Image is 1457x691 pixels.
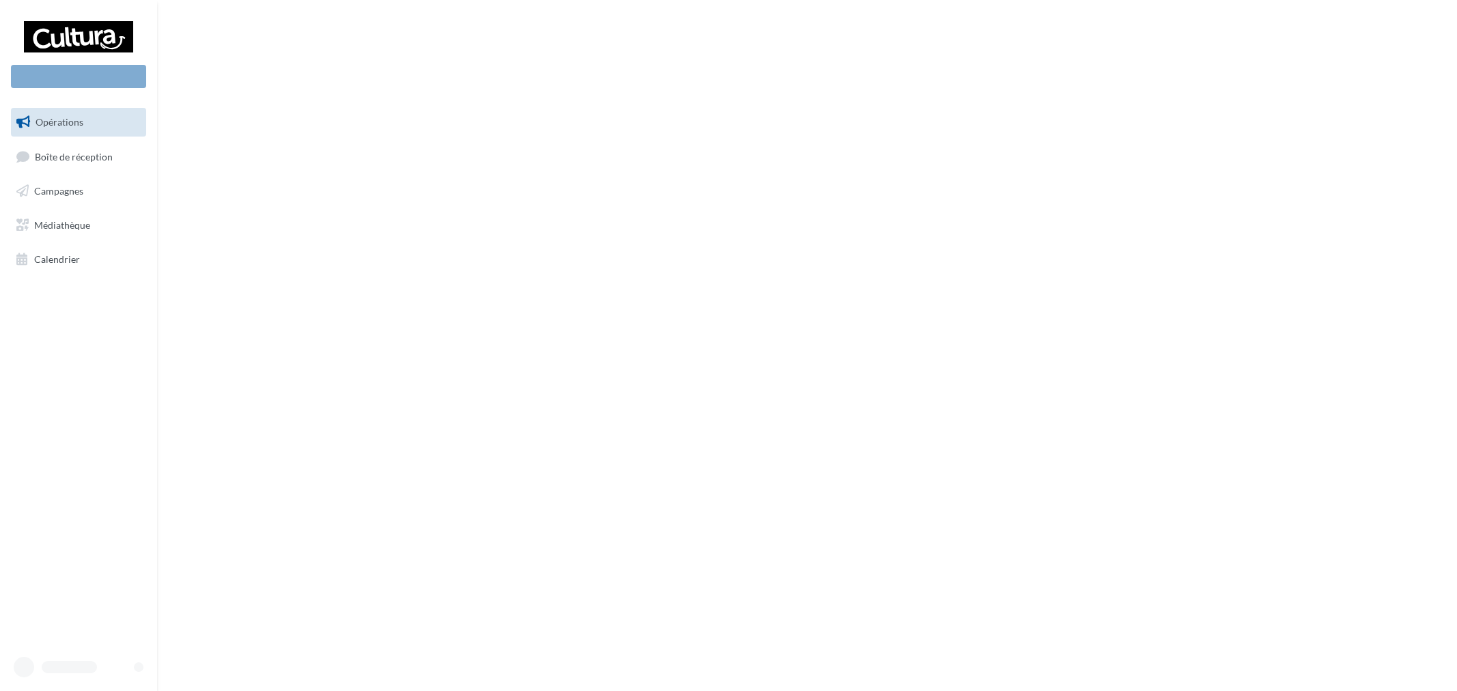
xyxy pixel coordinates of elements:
span: Campagnes [34,185,83,197]
a: Campagnes [8,177,149,206]
a: Boîte de réception [8,142,149,171]
a: Médiathèque [8,211,149,240]
span: Calendrier [34,253,80,264]
span: Opérations [36,116,83,128]
span: Boîte de réception [35,150,113,162]
span: Médiathèque [34,219,90,231]
a: Calendrier [8,245,149,274]
div: Nouvelle campagne [11,65,146,88]
a: Opérations [8,108,149,137]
